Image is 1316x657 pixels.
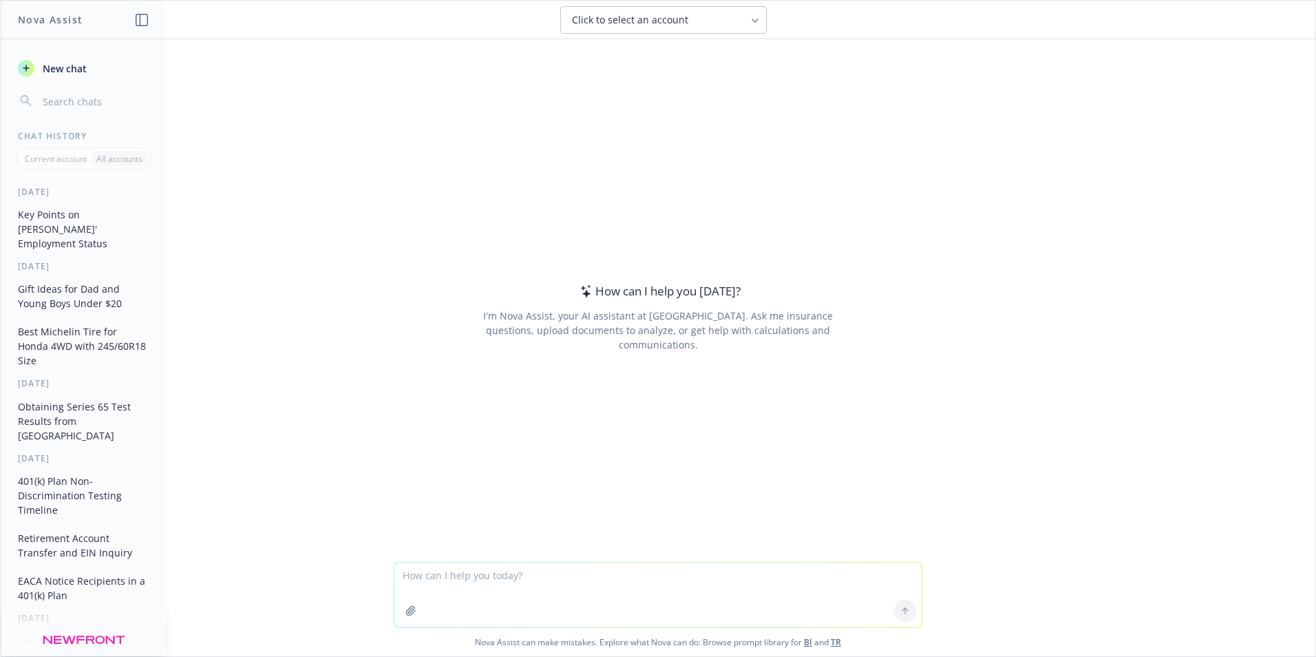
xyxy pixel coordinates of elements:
[804,636,812,648] a: BI
[25,153,87,165] p: Current account
[576,282,741,300] div: How can I help you [DATE]?
[831,636,841,648] a: TR
[12,470,155,521] button: 401(k) Plan Non-Discrimination Testing Timeline
[12,56,155,81] button: New chat
[12,395,155,447] button: Obtaining Series 65 Test Results from [GEOGRAPHIC_DATA]
[1,377,166,389] div: [DATE]
[1,260,166,272] div: [DATE]
[6,628,1310,656] span: Nova Assist can make mistakes. Explore what Nova can do: Browse prompt library for and
[12,570,155,607] button: EACA Notice Recipients in a 401(k) Plan
[18,12,83,27] h1: Nova Assist
[12,203,155,255] button: Key Points on [PERSON_NAME]' Employment Status
[12,527,155,564] button: Retirement Account Transfer and EIN Inquiry
[12,278,155,315] button: Gift Ideas for Dad and Young Boys Under $20
[1,130,166,142] div: Chat History
[40,92,149,111] input: Search chats
[1,612,166,624] div: [DATE]
[464,309,851,352] div: I'm Nova Assist, your AI assistant at [GEOGRAPHIC_DATA]. Ask me insurance questions, upload docum...
[560,6,767,34] button: Click to select an account
[1,186,166,198] div: [DATE]
[572,13,688,27] span: Click to select an account
[96,153,142,165] p: All accounts
[40,61,87,76] span: New chat
[1,452,166,464] div: [DATE]
[12,320,155,372] button: Best Michelin Tire for Honda 4WD with 245/60R18 Size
